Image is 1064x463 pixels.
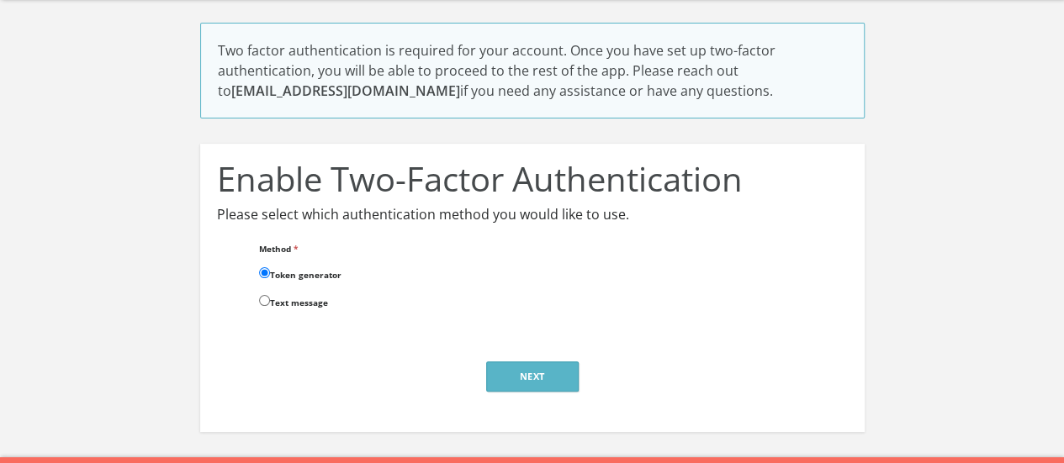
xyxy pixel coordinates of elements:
label: Method [259,238,298,260]
input: Token generator [259,267,270,278]
p: Please select which authentication method you would like to use. [217,204,848,224]
label: Token generator [259,264,341,281]
input: Text message [259,295,270,306]
button: Next [486,361,579,392]
h1: Enable Two-Factor Authentication [217,160,848,197]
div: Two factor authentication is required for your account. Once you have set up two-factor authentic... [218,40,847,101]
a: [EMAIL_ADDRESS][DOMAIN_NAME] [231,82,460,100]
label: Text message [259,292,328,309]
